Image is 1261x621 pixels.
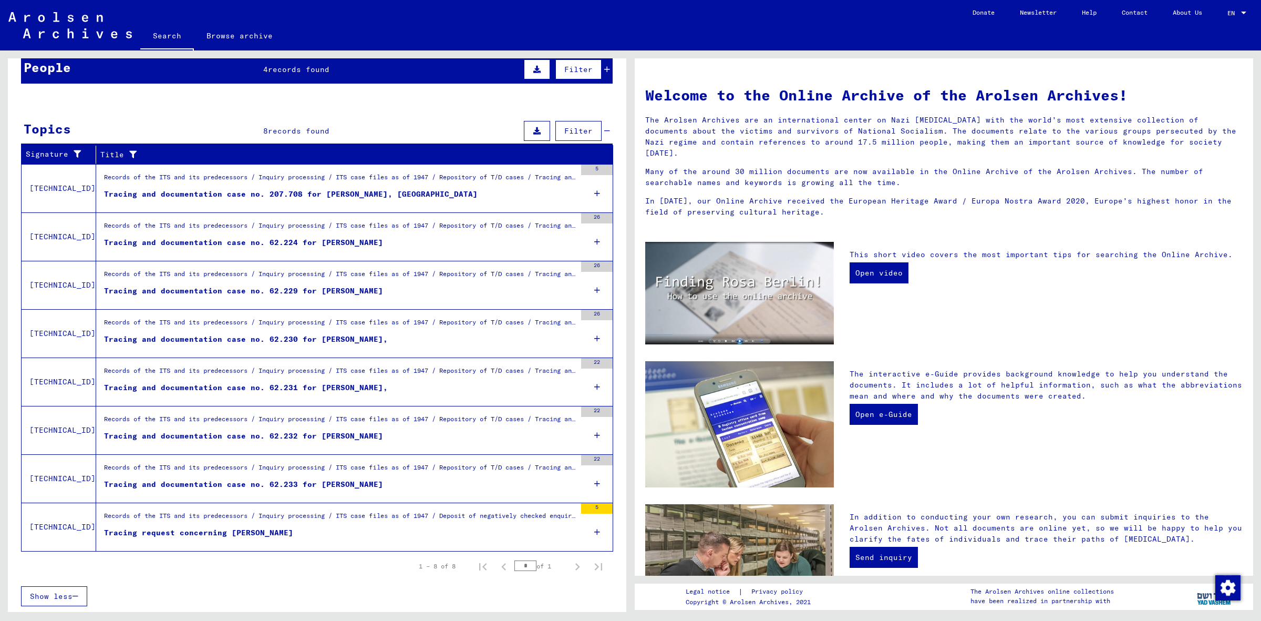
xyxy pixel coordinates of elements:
a: Search [140,23,194,50]
div: Records of the ITS and its predecessors / Inquiry processing / ITS case files as of 1947 / Reposi... [104,366,576,381]
div: 22 [581,406,613,417]
td: [TECHNICAL_ID] [22,261,96,309]
p: In addition to conducting your own research, you can submit inquiries to the Arolsen Archives. No... [850,512,1243,545]
span: Filter [564,65,593,74]
img: tab_keywords_by_traffic_grey.svg [105,61,113,69]
div: Records of the ITS and its predecessors / Inquiry processing / ITS case files as of 1947 / Reposi... [104,463,576,477]
div: Tracing and documentation case no. 62.224 for [PERSON_NAME] [104,237,383,248]
div: People [24,58,71,77]
div: v 4.0.25 [29,17,51,25]
div: 22 [581,455,613,465]
div: Records of the ITS and its predecessors / Inquiry processing / ITS case files as of 1947 / Reposi... [104,269,576,284]
img: logo_orange.svg [17,17,25,25]
div: Tracing and documentation case no. 62.230 for [PERSON_NAME], [104,334,388,345]
div: | [686,586,815,597]
button: Next page [567,556,588,577]
div: Tracing and documentation case no. 62.229 for [PERSON_NAME] [104,286,383,297]
div: Domain Overview [40,62,94,69]
td: [TECHNICAL_ID] [22,503,96,551]
div: 26 [581,261,613,272]
div: Records of the ITS and its predecessors / Inquiry processing / ITS case files as of 1947 / Reposi... [104,414,576,429]
div: Title [100,146,600,163]
a: Open video [850,262,908,283]
p: This short video covers the most important tips for searching the Online Archive. [850,249,1243,260]
div: Signature [26,146,96,163]
p: Many of the around 30 million documents are now available in the Online Archive of the Arolsen Ar... [645,166,1243,188]
button: Filter [555,59,602,79]
span: 4 [263,65,268,74]
div: Records of the ITS and its predecessors / Inquiry processing / ITS case files as of 1947 / Reposi... [104,221,576,236]
span: records found [268,65,329,74]
img: video.jpg [645,242,834,344]
img: Change consent [1215,575,1241,600]
div: Records of the ITS and its predecessors / Inquiry processing / ITS case files as of 1947 / Deposi... [104,511,576,526]
img: tab_domain_overview_orange.svg [28,61,37,69]
span: Filter [564,126,593,136]
p: The interactive e-Guide provides background knowledge to help you understand the documents. It in... [850,369,1243,402]
button: Last page [588,556,609,577]
td: [TECHNICAL_ID] [22,358,96,406]
div: 1 – 8 of 8 [419,562,456,571]
img: Arolsen_neg.svg [8,12,132,38]
div: Tracing and documentation case no. 62.231 for [PERSON_NAME], [104,382,388,393]
button: Previous page [493,556,514,577]
div: Tracing and documentation case no. 62.233 for [PERSON_NAME] [104,479,383,490]
p: The Arolsen Archives are an international center on Nazi [MEDICAL_DATA] with the world’s most ext... [645,115,1243,159]
div: Tracing request concerning [PERSON_NAME] [104,527,293,538]
p: In [DATE], our Online Archive received the European Heritage Award / Europa Nostra Award 2020, Eu... [645,196,1243,218]
td: [TECHNICAL_ID] [22,454,96,503]
div: Tracing and documentation case no. 207.708 for [PERSON_NAME], [GEOGRAPHIC_DATA] [104,189,478,200]
div: 22 [581,358,613,369]
div: Change consent [1215,575,1240,600]
a: Browse archive [194,23,285,48]
div: Title [100,149,587,160]
a: Privacy policy [743,586,815,597]
a: Legal notice [686,586,738,597]
img: eguide.jpg [645,361,834,487]
div: 26 [581,310,613,320]
button: First page [472,556,493,577]
div: 5 [581,503,613,514]
a: Open e-Guide [850,404,918,425]
div: Records of the ITS and its predecessors / Inquiry processing / ITS case files as of 1947 / Reposi... [104,172,576,187]
img: website_grey.svg [17,27,25,36]
button: Filter [555,121,602,141]
a: Send inquiry [850,547,918,568]
span: Show less [30,592,73,601]
p: Copyright © Arolsen Archives, 2021 [686,597,815,607]
div: Signature [26,149,82,160]
td: [TECHNICAL_ID] [22,406,96,454]
div: Records of the ITS and its predecessors / Inquiry processing / ITS case files as of 1947 / Reposi... [104,318,576,332]
span: EN [1227,9,1239,17]
h1: Welcome to the Online Archive of the Arolsen Archives! [645,84,1243,106]
p: have been realized in partnership with [970,596,1114,606]
img: yv_logo.png [1195,583,1234,609]
td: [TECHNICAL_ID] [22,309,96,358]
div: Tracing and documentation case no. 62.232 for [PERSON_NAME] [104,431,383,442]
p: The Arolsen Archives online collections [970,587,1114,596]
div: of 1 [514,561,567,571]
button: Show less [21,586,87,606]
div: Keywords by Traffic [116,62,177,69]
div: Domain: [DOMAIN_NAME] [27,27,116,36]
